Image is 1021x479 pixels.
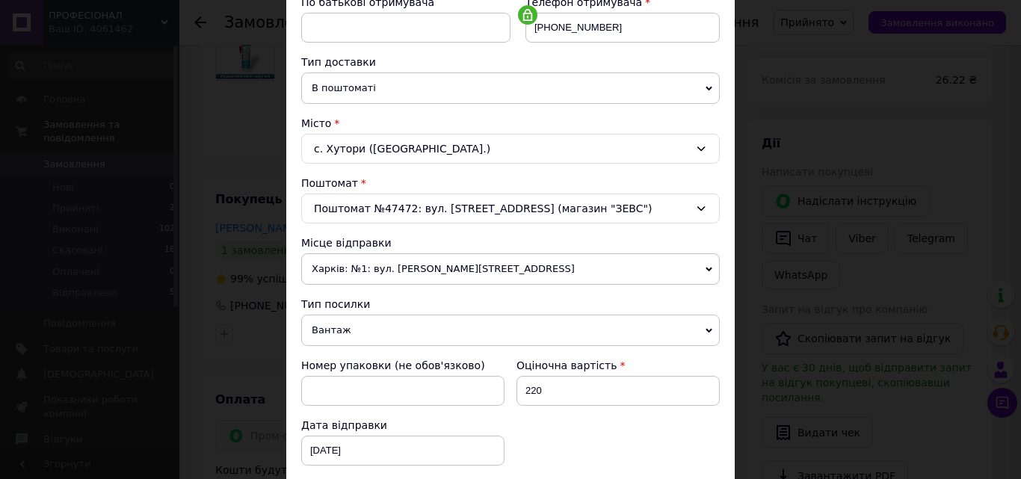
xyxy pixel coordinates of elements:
[301,253,720,285] span: Харків: №1: вул. [PERSON_NAME][STREET_ADDRESS]
[301,134,720,164] div: с. Хутори ([GEOGRAPHIC_DATA].)
[301,237,392,249] span: Місце відправки
[301,56,376,68] span: Тип доставки
[516,358,720,373] div: Оціночна вартість
[301,116,720,131] div: Місто
[301,72,720,104] span: В поштоматі
[301,358,505,373] div: Номер упаковки (не обов'язково)
[525,13,720,43] input: +380
[301,418,505,433] div: Дата відправки
[301,315,720,346] span: Вантаж
[301,176,720,191] div: Поштомат
[301,194,720,223] div: Поштомат №47472: вул. [STREET_ADDRESS] (магазин "ЗЕВС")
[301,298,370,310] span: Тип посилки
